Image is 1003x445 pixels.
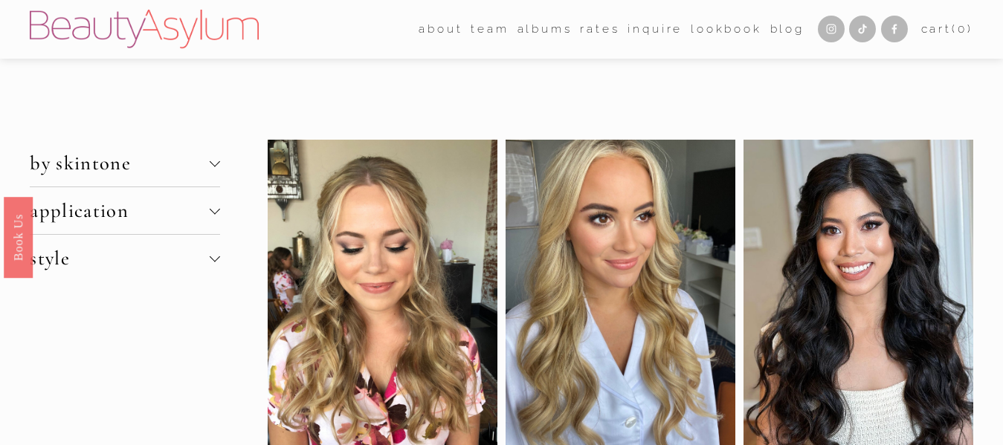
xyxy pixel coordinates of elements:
img: Beauty Asylum | Bridal Hair &amp; Makeup Charlotte &amp; Atlanta [30,10,258,48]
button: by skintone [30,140,219,186]
span: application [30,198,209,223]
a: Book Us [4,196,33,277]
span: about [419,19,462,40]
span: team [471,19,509,40]
a: Rates [580,18,619,41]
span: by skintone [30,151,209,175]
span: 0 [958,22,967,36]
button: style [30,235,219,282]
span: ( ) [952,22,973,36]
a: Inquire [628,18,683,41]
a: folder dropdown [471,18,509,41]
a: 0 items in cart [921,19,973,40]
a: Instagram [818,16,845,42]
a: Blog [770,18,804,41]
a: Lookbook [691,18,762,41]
a: TikTok [849,16,876,42]
button: application [30,187,219,234]
a: Facebook [881,16,908,42]
a: albums [517,18,573,41]
span: style [30,246,209,270]
a: folder dropdown [419,18,462,41]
